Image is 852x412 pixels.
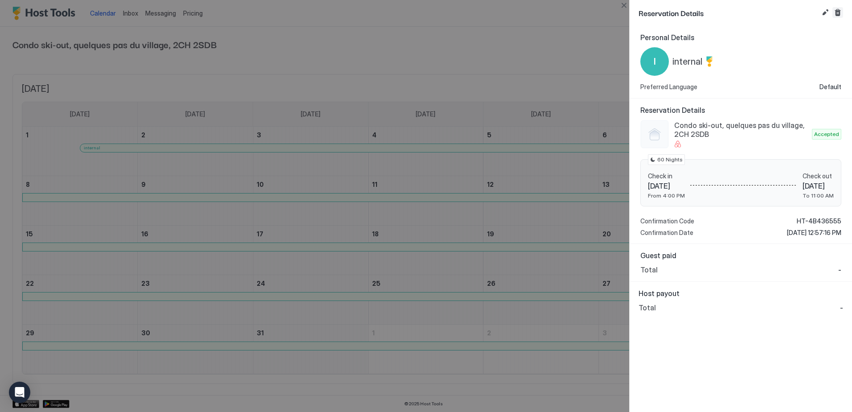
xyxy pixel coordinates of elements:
span: Preferred Language [640,83,697,91]
span: Check out [803,172,834,180]
span: - [840,303,843,312]
span: [DATE] [803,181,834,190]
span: Personal Details [640,33,841,42]
span: [DATE] 12:57:16 PM [787,229,841,237]
span: Total [640,265,658,274]
span: Accepted [814,130,839,138]
span: Total [639,303,656,312]
span: 60 Nights [657,156,683,164]
span: Guest paid [640,251,841,260]
span: Confirmation Code [640,217,694,225]
span: Host payout [639,289,843,298]
span: From 4:00 PM [648,192,685,199]
span: Default [819,83,841,91]
span: Reservation Details [639,7,818,18]
button: Edit reservation [820,7,831,18]
span: HT-4B436555 [797,217,841,225]
div: Open Intercom Messenger [9,382,30,403]
span: - [838,265,841,274]
span: internal [672,56,702,67]
span: I [654,55,656,68]
span: To 11:00 AM [803,192,834,199]
button: Cancel reservation [832,7,843,18]
span: Condo ski-out, quelques pas du village, 2CH 2SDB [674,121,808,139]
span: Reservation Details [640,106,841,115]
span: Check in [648,172,685,180]
span: Confirmation Date [640,229,693,237]
span: [DATE] [648,181,685,190]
